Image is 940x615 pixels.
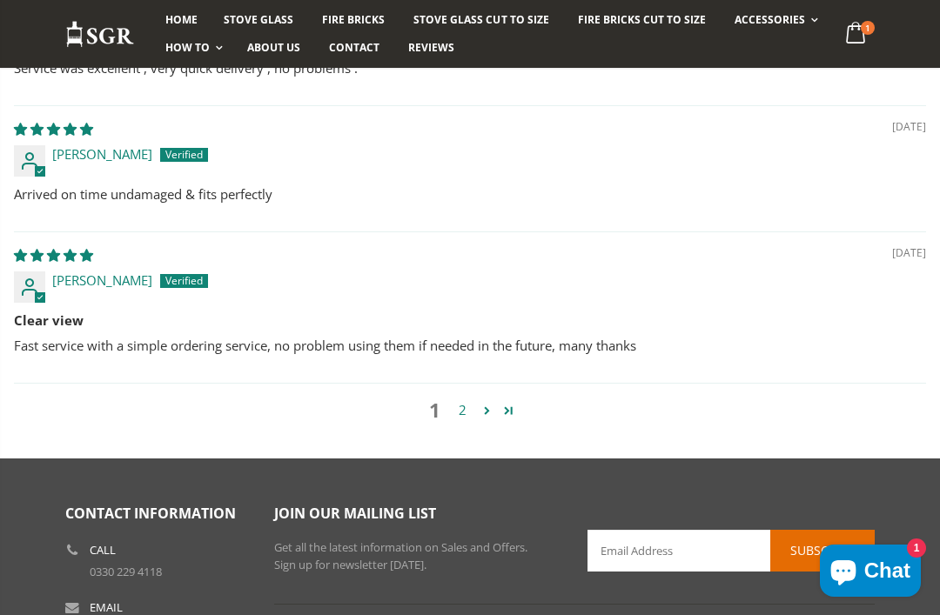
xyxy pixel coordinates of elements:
span: Stove Glass Cut To Size [413,12,548,27]
a: 1 [839,17,875,51]
a: Page 2 [448,400,476,420]
a: Stove Glass [211,6,306,34]
span: Accessories [735,12,805,27]
span: Contact Information [65,504,236,523]
span: [DATE] [892,120,926,135]
span: 5 star review [14,246,93,264]
span: How To [165,40,210,55]
inbox-online-store-chat: Shopify online store chat [815,545,926,601]
span: Fire Bricks [322,12,385,27]
span: Fire Bricks Cut To Size [578,12,706,27]
button: Subscribe [770,530,875,572]
span: 1 [861,21,875,35]
span: Join our mailing list [274,504,436,523]
a: Page 2 [476,400,498,421]
a: Fire Bricks [309,6,398,34]
p: Fast service with a simple ordering service, no problem using them if needed in the future, many ... [14,337,926,355]
a: Page 2 [498,400,520,421]
span: Contact [329,40,379,55]
span: Stove Glass [224,12,293,27]
p: Arrived on time undamaged & fits perfectly [14,185,926,204]
a: Contact [316,34,393,62]
a: Accessories [722,6,827,34]
a: Fire Bricks Cut To Size [565,6,719,34]
span: Home [165,12,198,27]
b: Clear view [14,311,926,330]
a: Reviews [395,34,467,62]
input: Email Address [587,530,875,572]
a: Home [152,6,211,34]
a: How To [152,34,232,62]
a: 0330 229 4118 [90,564,162,579]
a: Stove Glass Cut To Size [400,6,561,34]
img: Stove Glass Replacement [65,20,135,49]
span: About us [247,40,300,55]
b: Email [90,602,123,613]
b: Call [90,545,116,556]
p: Get all the latest information on Sales and Offers. Sign up for newsletter [DATE]. [274,539,561,573]
span: [PERSON_NAME] [52,145,152,163]
p: Service was excellent , very quick delivery , no problems . [14,59,926,77]
span: [PERSON_NAME] [52,271,152,289]
span: 5 star review [14,120,93,137]
span: Reviews [408,40,454,55]
a: About us [234,34,313,62]
span: [DATE] [892,246,926,261]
